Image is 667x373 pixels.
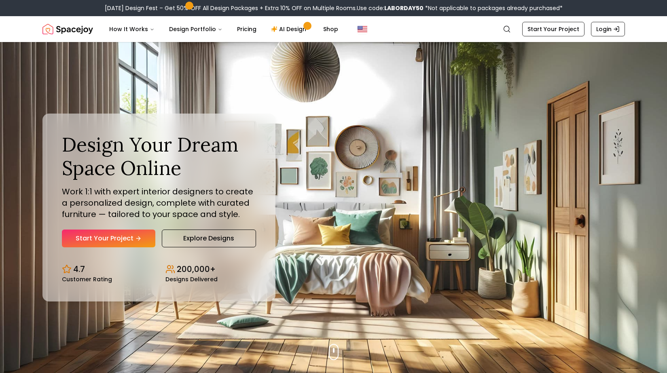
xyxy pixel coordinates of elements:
img: Spacejoy Logo [42,21,93,37]
span: *Not applicable to packages already purchased* [423,4,563,12]
a: Explore Designs [162,230,256,247]
div: Design stats [62,257,256,282]
p: Work 1:1 with expert interior designers to create a personalized design, complete with curated fu... [62,186,256,220]
div: [DATE] Design Fest – Get 50% OFF All Design Packages + Extra 10% OFF on Multiple Rooms. [105,4,563,12]
a: Login [591,22,625,36]
p: 4.7 [73,263,85,275]
a: Pricing [231,21,263,37]
span: Use code: [357,4,423,12]
a: Shop [317,21,345,37]
nav: Main [103,21,345,37]
button: Design Portfolio [163,21,229,37]
a: Start Your Project [522,22,584,36]
a: AI Design [265,21,315,37]
h1: Design Your Dream Space Online [62,133,256,179]
p: 200,000+ [177,263,216,275]
button: How It Works [103,21,161,37]
small: Designs Delivered [165,276,218,282]
img: United States [358,24,367,34]
nav: Global [42,16,625,42]
small: Customer Rating [62,276,112,282]
a: Start Your Project [62,230,155,247]
a: Spacejoy [42,21,93,37]
b: LABORDAY50 [384,4,423,12]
